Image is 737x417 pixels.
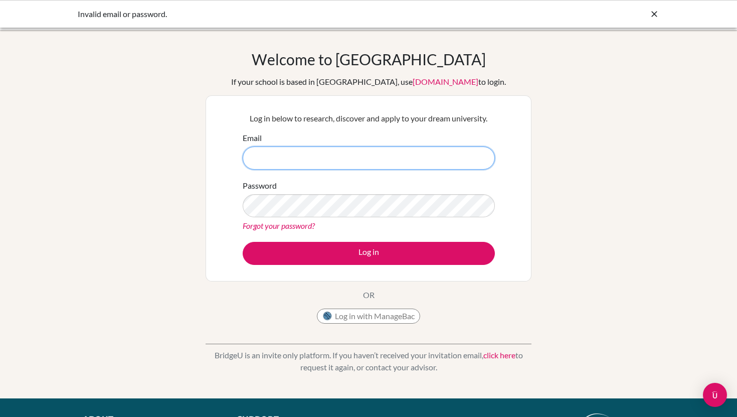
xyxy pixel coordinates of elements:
label: Password [243,180,277,192]
button: Log in with ManageBac [317,309,420,324]
a: click here [483,350,515,360]
h1: Welcome to [GEOGRAPHIC_DATA] [252,50,486,68]
p: Log in below to research, discover and apply to your dream university. [243,112,495,124]
label: Email [243,132,262,144]
button: Log in [243,242,495,265]
div: If your school is based in [GEOGRAPHIC_DATA], use to login. [231,76,506,88]
p: OR [363,289,375,301]
p: BridgeU is an invite only platform. If you haven’t received your invitation email, to request it ... [206,349,531,373]
div: Invalid email or password. [78,8,509,20]
div: Open Intercom Messenger [703,383,727,407]
a: [DOMAIN_NAME] [413,77,478,86]
a: Forgot your password? [243,221,315,230]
